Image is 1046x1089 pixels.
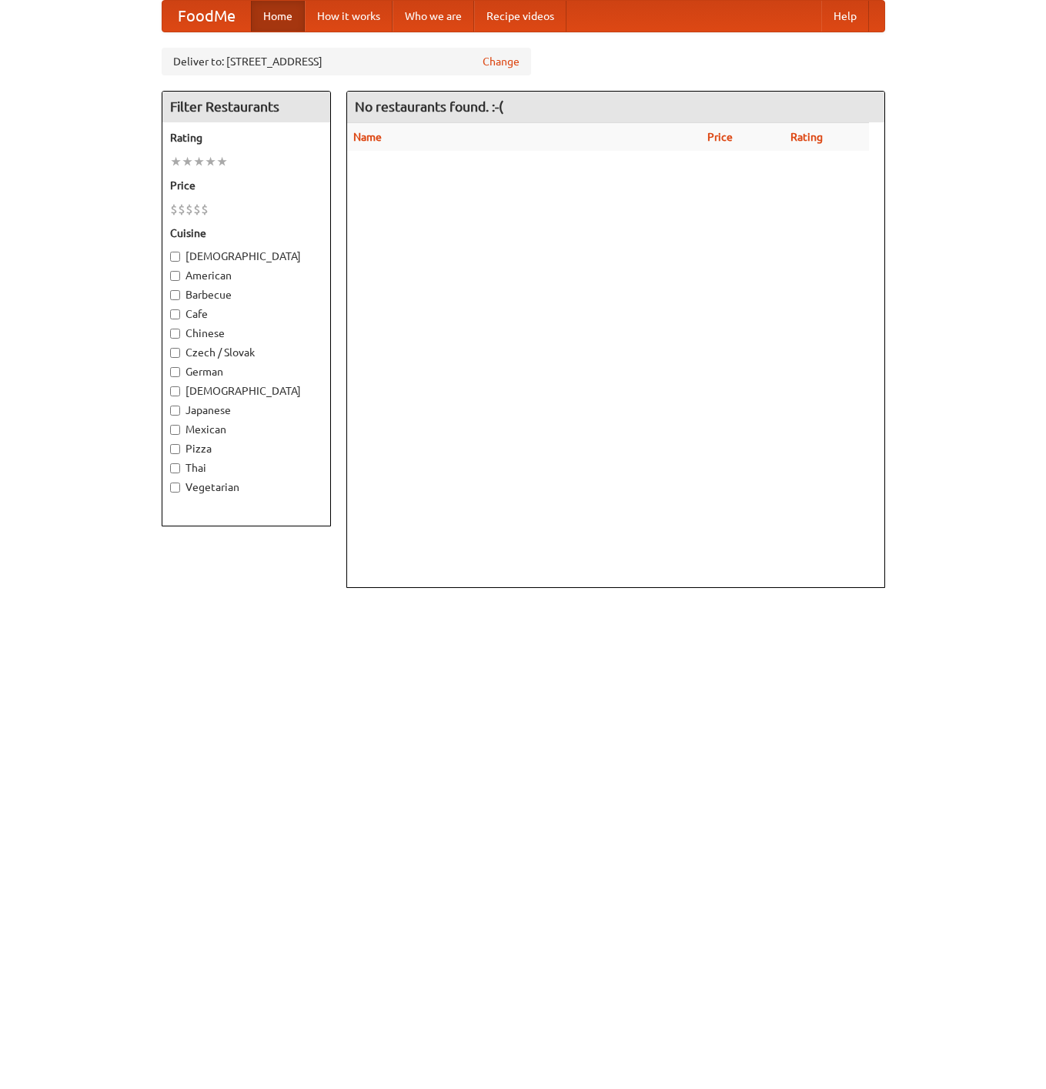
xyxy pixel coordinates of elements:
[205,153,216,170] li: ★
[170,460,322,476] label: Thai
[355,99,503,114] ng-pluralize: No restaurants found. :-(
[170,386,180,396] input: [DEMOGRAPHIC_DATA]
[170,306,322,322] label: Cafe
[170,287,322,302] label: Barbecue
[170,403,322,418] label: Japanese
[162,92,330,122] h4: Filter Restaurants
[170,326,322,341] label: Chinese
[170,153,182,170] li: ★
[178,201,185,218] li: $
[790,131,823,143] a: Rating
[170,406,180,416] input: Japanese
[393,1,474,32] a: Who we are
[170,268,322,283] label: American
[170,329,180,339] input: Chinese
[170,367,180,377] input: German
[162,1,251,32] a: FoodMe
[170,479,322,495] label: Vegetarian
[474,1,566,32] a: Recipe videos
[170,383,322,399] label: [DEMOGRAPHIC_DATA]
[170,249,322,264] label: [DEMOGRAPHIC_DATA]
[707,131,733,143] a: Price
[170,483,180,493] input: Vegetarian
[170,345,322,360] label: Czech / Slovak
[170,463,180,473] input: Thai
[201,201,209,218] li: $
[162,48,531,75] div: Deliver to: [STREET_ADDRESS]
[353,131,382,143] a: Name
[251,1,305,32] a: Home
[170,348,180,358] input: Czech / Slovak
[170,178,322,193] h5: Price
[170,444,180,454] input: Pizza
[170,130,322,145] h5: Rating
[182,153,193,170] li: ★
[483,54,520,69] a: Change
[170,441,322,456] label: Pizza
[185,201,193,218] li: $
[170,309,180,319] input: Cafe
[170,252,180,262] input: [DEMOGRAPHIC_DATA]
[305,1,393,32] a: How it works
[170,290,180,300] input: Barbecue
[193,153,205,170] li: ★
[821,1,869,32] a: Help
[193,201,201,218] li: $
[170,425,180,435] input: Mexican
[170,422,322,437] label: Mexican
[170,201,178,218] li: $
[216,153,228,170] li: ★
[170,271,180,281] input: American
[170,364,322,379] label: German
[170,225,322,241] h5: Cuisine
